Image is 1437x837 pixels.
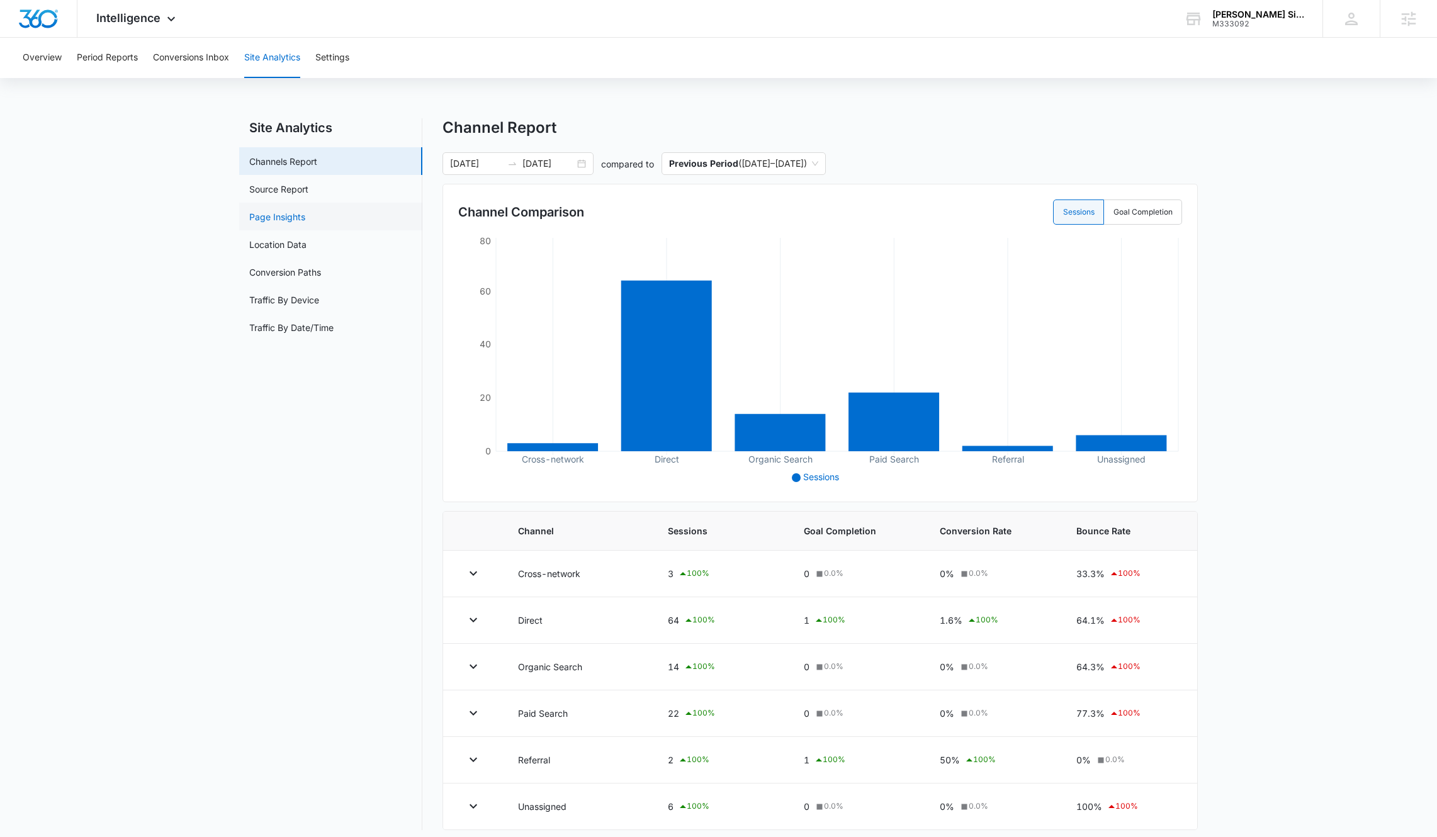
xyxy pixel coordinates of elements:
[1053,199,1104,225] label: Sessions
[959,707,988,719] div: 0.0 %
[249,266,321,279] a: Conversion Paths
[125,73,135,83] img: tab_keywords_by_traffic_grey.svg
[869,454,919,464] tspan: Paid Search
[96,11,161,25] span: Intelligence
[959,568,988,579] div: 0.0 %
[814,800,843,812] div: 0.0 %
[684,613,715,628] div: 100 %
[480,392,491,403] tspan: 20
[959,661,988,672] div: 0.0 %
[678,799,709,814] div: 100 %
[23,38,62,78] button: Overview
[1104,199,1182,225] label: Goal Completion
[1076,524,1177,537] span: Bounce Rate
[967,613,998,628] div: 100 %
[249,155,317,168] a: Channels Report
[503,690,653,737] td: Paid Search
[485,446,491,456] tspan: 0
[668,706,774,721] div: 22
[249,293,319,306] a: Traffic By Device
[480,286,491,296] tspan: 60
[940,613,1045,628] div: 1.6%
[748,454,813,465] tspan: Organic Search
[678,566,709,581] div: 100 %
[463,656,483,677] button: Toggle Row Expanded
[669,153,818,174] span: ( [DATE] – [DATE] )
[315,38,349,78] button: Settings
[458,203,584,222] h3: Channel Comparison
[940,660,1045,673] div: 0%
[522,157,575,171] input: End date
[668,753,774,768] div: 2
[35,20,62,30] div: v 4.0.25
[804,707,910,720] div: 0
[940,567,1045,580] div: 0%
[249,183,308,196] a: Source Report
[1076,613,1177,628] div: 64.1%
[668,613,774,628] div: 64
[503,644,653,690] td: Organic Search
[804,613,910,628] div: 1
[20,20,30,30] img: logo_orange.svg
[518,524,638,537] span: Channel
[463,610,483,630] button: Toggle Row Expanded
[1109,706,1141,721] div: 100 %
[1109,613,1141,628] div: 100 %
[1109,566,1141,581] div: 100 %
[20,33,30,43] img: website_grey.svg
[1097,454,1146,465] tspan: Unassigned
[804,524,910,537] span: Goal Completion
[1076,660,1177,675] div: 64.3%
[463,563,483,583] button: Toggle Row Expanded
[139,74,212,82] div: Keywords by Traffic
[522,454,584,464] tspan: Cross-network
[940,524,1045,537] span: Conversion Rate
[601,157,654,171] p: compared to
[249,321,334,334] a: Traffic By Date/Time
[249,238,307,251] a: Location Data
[1095,754,1125,765] div: 0.0 %
[940,707,1045,720] div: 0%
[450,157,502,171] input: Start date
[1212,20,1304,28] div: account id
[668,660,774,675] div: 14
[684,706,715,721] div: 100 %
[503,597,653,644] td: Direct
[814,707,843,719] div: 0.0 %
[964,753,996,768] div: 100 %
[1109,660,1141,675] div: 100 %
[1076,799,1177,814] div: 100%
[804,660,910,673] div: 0
[153,38,229,78] button: Conversions Inbox
[655,454,679,464] tspan: Direct
[503,784,653,830] td: Unassigned
[804,753,910,768] div: 1
[249,210,305,223] a: Page Insights
[463,750,483,770] button: Toggle Row Expanded
[507,159,517,169] span: swap-right
[480,339,491,349] tspan: 40
[959,800,988,812] div: 0.0 %
[244,38,300,78] button: Site Analytics
[668,566,774,581] div: 3
[678,753,709,768] div: 100 %
[814,661,843,672] div: 0.0 %
[34,73,44,83] img: tab_domain_overview_orange.svg
[48,74,113,82] div: Domain Overview
[992,454,1024,464] tspan: Referral
[668,799,774,814] div: 6
[1076,706,1177,721] div: 77.3%
[442,118,556,137] h1: Channel Report
[1212,9,1304,20] div: account name
[507,159,517,169] span: to
[684,660,715,675] div: 100 %
[77,38,138,78] button: Period Reports
[480,235,491,246] tspan: 80
[33,33,138,43] div: Domain: [DOMAIN_NAME]
[503,737,653,784] td: Referral
[814,753,845,768] div: 100 %
[463,703,483,723] button: Toggle Row Expanded
[814,613,845,628] div: 100 %
[1076,753,1177,767] div: 0%
[940,800,1045,813] div: 0%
